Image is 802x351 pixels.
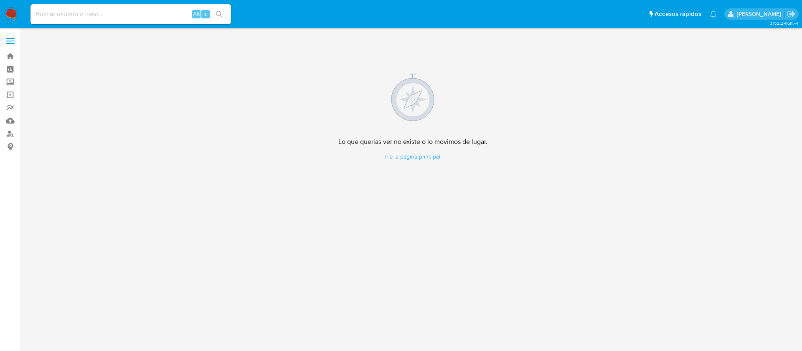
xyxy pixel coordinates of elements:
input: Buscar usuario o caso... [30,9,231,20]
span: s [204,10,207,18]
span: Alt [193,10,200,18]
span: Accesos rápidos [655,10,701,18]
a: Salir [787,10,796,18]
button: search-icon [211,8,228,20]
h4: Lo que querías ver no existe o lo movimos de lugar. [338,138,487,146]
p: alicia.aldreteperez@mercadolibre.com.mx [737,10,784,18]
a: Notificaciones [710,10,717,18]
a: Ir a la página principal [338,153,487,161]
